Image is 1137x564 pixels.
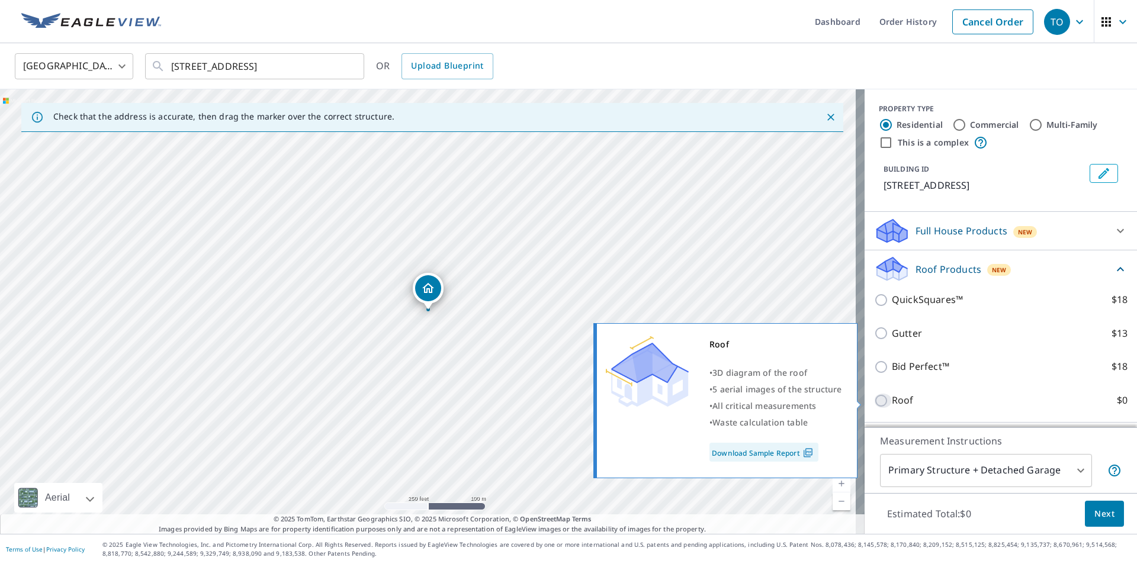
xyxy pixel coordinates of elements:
[376,53,493,79] div: OR
[413,273,444,310] div: Dropped pin, building 1, Residential property, 2372 Ardenwood Dr Spring Hill, FL 34609
[892,393,914,408] p: Roof
[709,398,842,414] div: •
[1085,501,1124,527] button: Next
[274,514,592,524] span: © 2025 TomTom, Earthstar Geographics SIO, © 2025 Microsoft Corporation, ©
[709,336,842,353] div: Roof
[709,443,818,462] a: Download Sample Report
[874,217,1128,245] div: Full House ProductsNew
[884,164,929,174] p: BUILDING ID
[411,59,483,73] span: Upload Blueprint
[916,224,1007,238] p: Full House Products
[1117,393,1128,408] p: $0
[800,447,816,458] img: Pdf Icon
[892,359,949,374] p: Bid Perfect™
[892,326,922,341] p: Gutter
[14,483,102,513] div: Aerial
[53,111,394,122] p: Check that the address is accurate, then drag the marker over the correct structure.
[874,255,1128,283] div: Roof ProductsNew
[712,417,808,428] span: Waste calculation table
[880,434,1122,448] p: Measurement Instructions
[1018,227,1033,237] span: New
[102,540,1131,558] p: © 2025 Eagle View Technologies, Inc. and Pictometry International Corp. All Rights Reserved. Repo...
[712,383,841,395] span: 5 aerial images of the structure
[1090,164,1118,183] button: Edit building 1
[709,414,842,431] div: •
[992,265,1007,275] span: New
[880,454,1092,487] div: Primary Structure + Detached Garage
[892,292,963,307] p: QuickSquares™
[898,137,969,149] label: This is a complex
[833,475,850,492] a: Current Level 17, Zoom In
[1107,463,1122,478] span: Your report will include the primary structure and a detached garage if one exists.
[897,119,943,131] label: Residential
[606,336,689,407] img: Premium
[1044,9,1070,35] div: TO
[878,501,981,527] p: Estimated Total: $0
[6,545,43,553] a: Terms of Use
[833,492,850,510] a: Current Level 17, Zoom Out
[712,400,816,411] span: All critical measurements
[884,178,1085,192] p: [STREET_ADDRESS]
[709,365,842,381] div: •
[520,514,570,523] a: OpenStreetMap
[21,13,161,31] img: EV Logo
[712,367,807,378] span: 3D diagram of the roof
[15,50,133,83] div: [GEOGRAPHIC_DATA]
[1046,119,1098,131] label: Multi-Family
[572,514,592,523] a: Terms
[970,119,1019,131] label: Commercial
[41,483,73,513] div: Aerial
[171,50,340,83] input: Search by address or latitude-longitude
[402,53,493,79] a: Upload Blueprint
[1094,507,1114,521] span: Next
[709,381,842,398] div: •
[1112,326,1128,341] p: $13
[879,104,1123,114] div: PROPERTY TYPE
[823,109,839,125] button: Close
[6,546,85,553] p: |
[1112,292,1128,307] p: $18
[916,262,981,276] p: Roof Products
[952,9,1033,34] a: Cancel Order
[46,545,85,553] a: Privacy Policy
[1112,359,1128,374] p: $18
